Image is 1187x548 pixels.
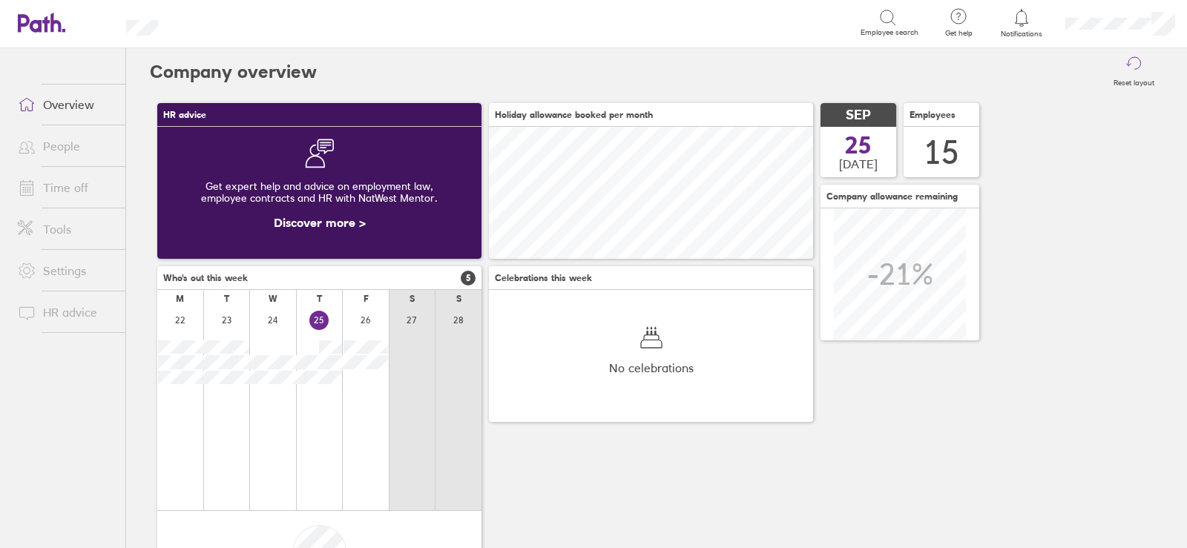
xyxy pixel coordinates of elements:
span: Who's out this week [163,273,248,283]
a: Time off [6,173,125,202]
div: Get expert help and advice on employment law, employee contracts and HR with NatWest Mentor. [169,168,470,216]
div: T [317,294,322,304]
span: Company allowance remaining [826,191,958,202]
span: 25 [845,133,872,157]
span: [DATE] [839,157,878,171]
div: M [176,294,184,304]
span: No celebrations [609,361,694,374]
div: S [456,294,461,304]
div: Search [198,16,236,29]
a: Discover more > [274,215,366,230]
div: T [224,294,229,304]
span: 5 [461,271,476,285]
a: Overview [6,90,125,119]
div: F [364,294,369,304]
a: People [6,131,125,161]
h2: Company overview [150,48,317,96]
a: Tools [6,214,125,244]
div: 15 [924,133,959,171]
label: Reset layout [1105,74,1163,88]
a: Notifications [998,7,1046,39]
a: Settings [6,256,125,285]
span: SEP [846,108,871,123]
span: Employees [910,110,956,120]
div: W [269,294,277,304]
span: Get help [935,29,983,38]
button: Reset layout [1105,48,1163,96]
span: HR advice [163,110,206,120]
div: S [410,294,415,304]
span: Employee search [861,28,918,37]
span: Holiday allowance booked per month [495,110,653,120]
span: Notifications [998,30,1046,39]
span: Celebrations this week [495,273,592,283]
a: HR advice [6,297,125,327]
